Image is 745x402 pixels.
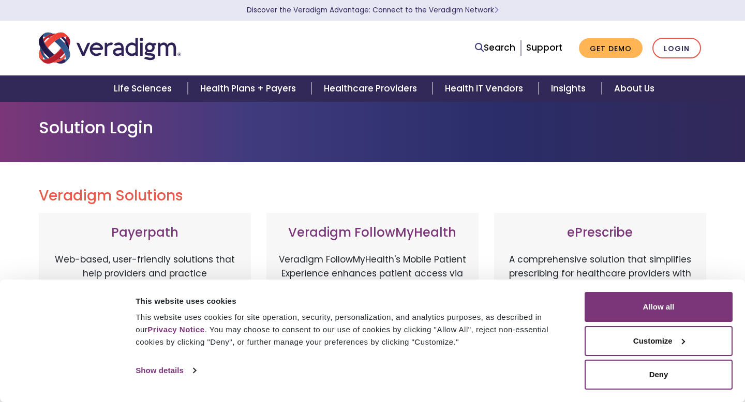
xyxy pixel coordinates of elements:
[136,311,573,348] div: This website uses cookies for site operation, security, personalization, and analytics purposes, ...
[579,38,643,58] a: Get Demo
[101,75,187,102] a: Life Sciences
[585,292,733,322] button: Allow all
[39,118,706,137] h1: Solution Login
[247,5,499,15] a: Discover the Veradigm Advantage: Connect to the Veradigm NetworkLearn More
[585,326,733,356] button: Customize
[147,325,204,334] a: Privacy Notice
[136,295,573,307] div: This website uses cookies
[602,75,667,102] a: About Us
[277,253,468,351] p: Veradigm FollowMyHealth's Mobile Patient Experience enhances patient access via mobile devices, o...
[526,41,562,54] a: Support
[585,360,733,390] button: Deny
[494,5,499,15] span: Learn More
[539,75,601,102] a: Insights
[49,253,241,361] p: Web-based, user-friendly solutions that help providers and practice administrators enhance revenu...
[39,187,706,205] h2: Veradigm Solutions
[652,38,701,59] a: Login
[39,31,181,65] img: Veradigm logo
[277,225,468,240] h3: Veradigm FollowMyHealth
[475,41,515,55] a: Search
[504,253,696,361] p: A comprehensive solution that simplifies prescribing for healthcare providers with features like ...
[188,75,311,102] a: Health Plans + Payers
[433,75,539,102] a: Health IT Vendors
[504,225,696,240] h3: ePrescribe
[49,225,241,240] h3: Payerpath
[136,363,196,378] a: Show details
[311,75,433,102] a: Healthcare Providers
